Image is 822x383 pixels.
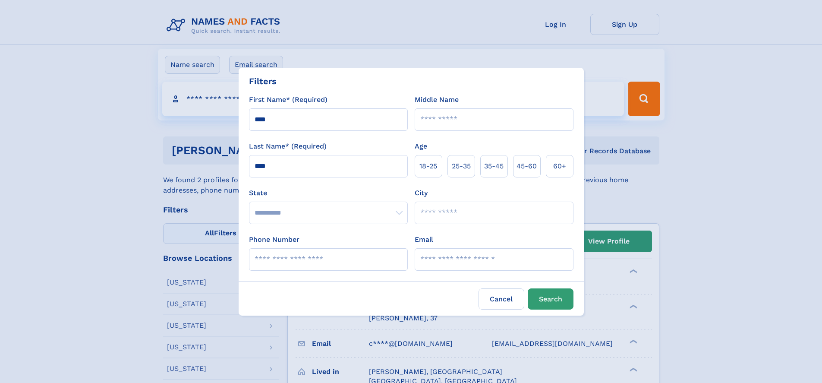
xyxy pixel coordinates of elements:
[517,161,537,171] span: 45‑60
[249,188,408,198] label: State
[249,141,327,152] label: Last Name* (Required)
[249,234,299,245] label: Phone Number
[479,288,524,310] label: Cancel
[415,234,433,245] label: Email
[249,75,277,88] div: Filters
[415,141,427,152] label: Age
[415,188,428,198] label: City
[452,161,471,171] span: 25‑35
[528,288,573,310] button: Search
[484,161,504,171] span: 35‑45
[553,161,566,171] span: 60+
[419,161,437,171] span: 18‑25
[415,95,459,105] label: Middle Name
[249,95,328,105] label: First Name* (Required)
